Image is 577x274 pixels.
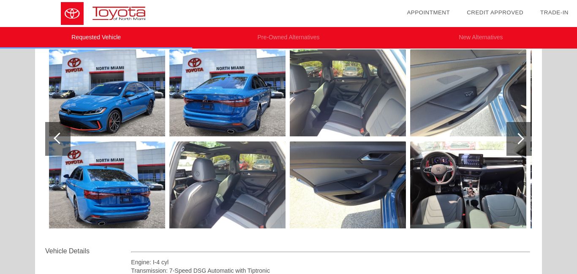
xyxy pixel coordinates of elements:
img: b2654d5a9bfb690149340b32c7b154b2x.jpg [410,141,526,228]
img: 0275702be7a29ad49d0bf044b34563a1x.jpg [49,141,165,228]
li: Pre-Owned Alternatives [192,27,384,49]
a: Trade-In [540,9,569,16]
div: Vehicle Details [45,246,131,256]
img: 731f349fe00d2e0b0ff7da0ad276b223x.jpg [290,141,406,228]
img: 8a406981ab400253aa74b30dca88c084x.jpg [49,49,165,136]
div: Engine: I-4 cyl [131,258,530,266]
img: 550db3d553c68e92561eefe80cade402x.jpg [169,49,286,136]
img: a042d98ad55900e535f7c6855da8e5d7x.jpg [290,49,406,136]
a: Credit Approved [467,9,523,16]
li: New Alternatives [385,27,577,49]
a: Appointment [407,9,450,16]
img: 2abee6cc1ceadbabb3bdd552b03db690x.jpg [169,141,286,228]
img: 852e68979a94eed26a9a2758a562544cx.jpg [410,49,526,136]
